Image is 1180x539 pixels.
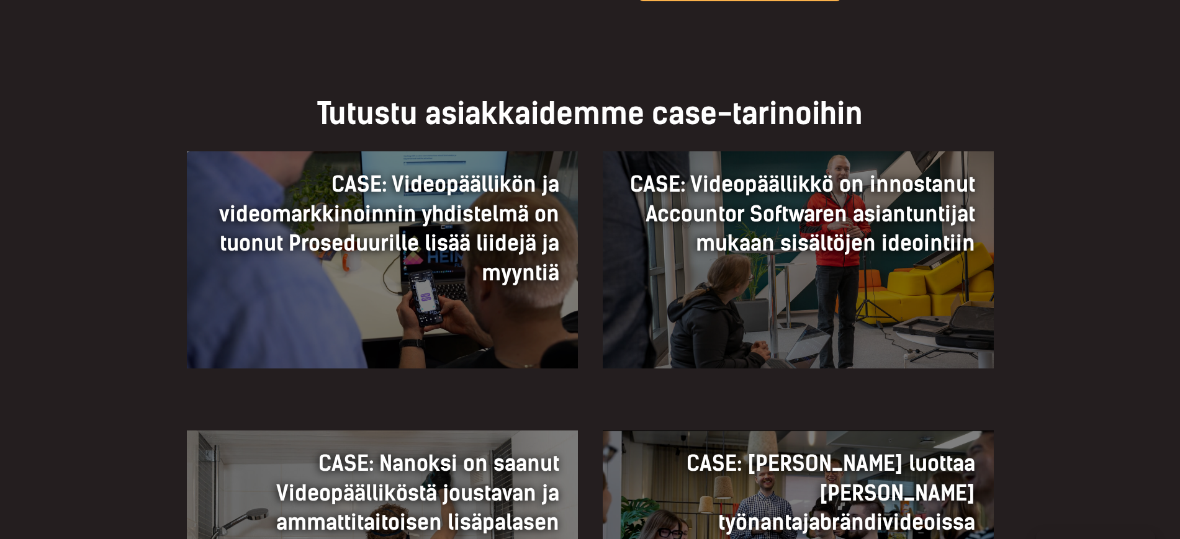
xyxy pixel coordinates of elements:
[205,170,559,288] h3: CASE: Videopäällikön ja videomarkkinoinnin yhdistelmä on tuonut Proseduurille lisää liidejä ja my...
[621,449,975,538] h3: CASE: [PERSON_NAME] luottaa [PERSON_NAME] työnantajabrändivideoissa
[187,151,578,368] a: CASE: Videopäällikön ja videomarkkinoinnin yhdistelmä on tuonut Proseduurille lisää liidejä ja my...
[603,151,994,368] a: CASE: Videopäällikkö on innostanut Accountor Softwaren asiantuntijat mukaan sisältöjen ideointiin
[187,94,994,133] h2: Tutustu asiakkaidemme case-tarinoihin
[621,170,975,259] h3: CASE: Videopäällikkö on innostanut Accountor Softwaren asiantuntijat mukaan sisältöjen ideointiin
